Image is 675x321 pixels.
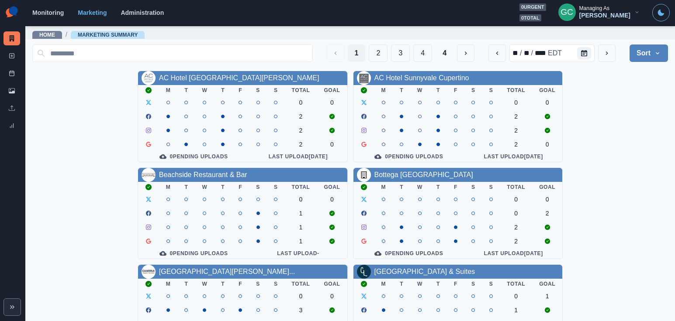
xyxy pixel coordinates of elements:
[159,182,178,192] th: M
[539,99,555,106] div: 0
[195,182,214,192] th: W
[292,293,310,300] div: 0
[482,85,500,96] th: S
[507,127,525,134] div: 2
[66,30,67,39] span: /
[159,268,295,275] a: [GEOGRAPHIC_DATA][PERSON_NAME]...
[429,182,447,192] th: T
[500,279,532,289] th: Total
[539,293,555,300] div: 1
[3,31,20,45] a: Marketing Summary
[464,279,482,289] th: S
[393,182,410,192] th: T
[145,250,242,257] div: 0 Pending Uploads
[249,279,267,289] th: S
[232,182,249,192] th: F
[317,182,347,192] th: Goal
[507,238,525,245] div: 2
[159,171,247,178] a: Beachside Restaurant & Bar
[177,85,195,96] th: T
[292,210,310,217] div: 1
[214,85,232,96] th: T
[410,85,429,96] th: W
[530,48,534,58] div: /
[121,9,164,16] a: Administration
[360,250,458,257] div: 0 Pending Uploads
[232,85,249,96] th: F
[577,47,591,59] button: Calendar
[159,74,319,82] a: AC Hotel [GEOGRAPHIC_DATA][PERSON_NAME]
[482,182,500,192] th: S
[410,279,429,289] th: W
[249,85,267,96] th: S
[374,85,393,96] th: M
[324,141,340,148] div: 0
[256,153,340,160] div: Last Upload [DATE]
[630,44,668,62] button: Sort
[78,9,107,16] a: Marketing
[292,99,310,106] div: 0
[348,44,366,62] button: Page 1
[177,182,195,192] th: T
[256,250,340,257] div: Last Upload -
[561,2,573,23] div: Gizelle Carlos
[374,74,469,82] a: AC Hotel Sunnyvale Cupertino
[195,85,214,96] th: W
[579,5,609,11] div: Managing As
[507,141,525,148] div: 2
[195,279,214,289] th: W
[374,268,475,275] a: [GEOGRAPHIC_DATA] & Suites
[429,279,447,289] th: T
[547,48,563,58] div: time zone
[317,85,347,96] th: Goal
[78,32,138,38] a: Marketing Summary
[393,85,410,96] th: T
[534,48,547,58] div: year
[500,85,532,96] th: Total
[285,279,317,289] th: Total
[598,44,616,62] button: next
[214,279,232,289] th: T
[285,182,317,192] th: Total
[507,196,525,203] div: 0
[292,224,310,231] div: 1
[374,279,393,289] th: M
[429,85,447,96] th: T
[374,171,473,178] a: Bottega [GEOGRAPHIC_DATA]
[391,44,410,62] button: Page 3
[471,250,555,257] div: Last Upload [DATE]
[507,293,525,300] div: 0
[413,44,432,62] button: Page 4
[3,119,20,133] a: Review Summary
[360,153,458,160] div: 0 Pending Uploads
[532,85,562,96] th: Goal
[579,12,630,19] div: [PERSON_NAME]
[519,14,541,22] span: 0 total
[159,85,178,96] th: M
[512,48,563,58] div: Date
[267,85,285,96] th: S
[500,182,532,192] th: Total
[32,9,64,16] a: Monitoring
[539,196,555,203] div: 0
[324,293,340,300] div: 0
[652,4,670,21] button: Toggle Mode
[357,265,371,279] img: 175414205997774
[357,71,371,85] img: 579757395735182
[292,238,310,245] div: 1
[393,279,410,289] th: T
[532,182,562,192] th: Goal
[285,85,317,96] th: Total
[142,168,156,182] img: 430870606982415
[3,298,21,316] button: Expand
[410,182,429,192] th: W
[512,48,519,58] div: month
[447,85,464,96] th: F
[267,279,285,289] th: S
[267,182,285,192] th: S
[32,30,145,39] nav: breadcrumb
[519,48,523,58] div: /
[447,279,464,289] th: F
[292,113,310,120] div: 2
[317,279,347,289] th: Goal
